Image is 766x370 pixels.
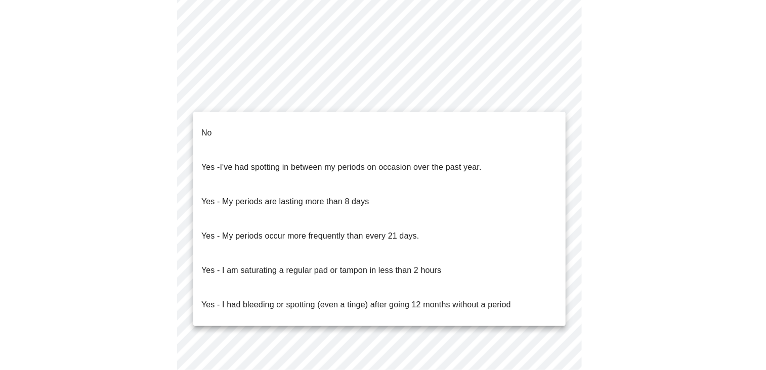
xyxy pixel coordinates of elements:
[201,161,482,173] p: Yes -
[220,163,482,171] span: I've had spotting in between my periods on occasion over the past year.
[201,230,419,242] p: Yes - My periods occur more frequently than every 21 days.
[201,299,511,311] p: Yes - I had bleeding or spotting (even a tinge) after going 12 months without a period
[201,127,212,139] p: No
[201,264,441,276] p: Yes - I am saturating a regular pad or tampon in less than 2 hours
[201,196,369,208] p: Yes - My periods are lasting more than 8 days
